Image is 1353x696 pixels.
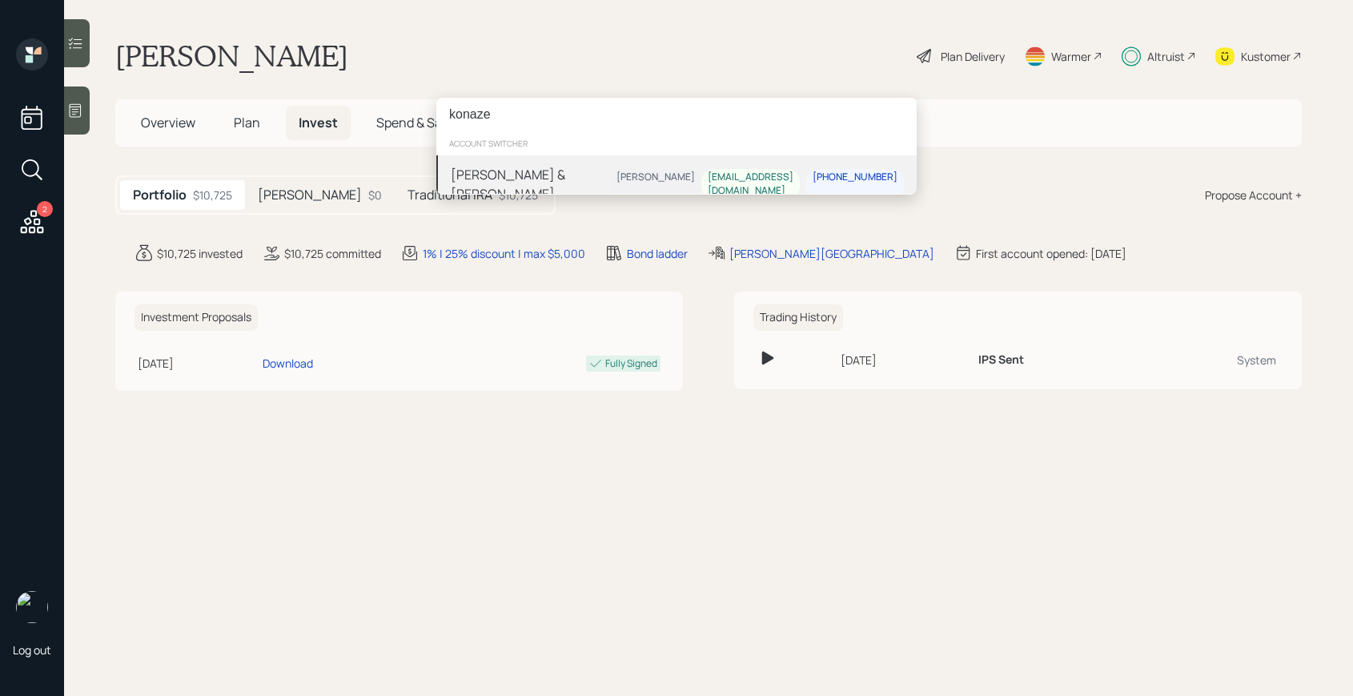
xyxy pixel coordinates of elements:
[451,165,610,203] div: [PERSON_NAME] & [PERSON_NAME]
[436,131,917,155] div: account switcher
[708,171,793,198] div: [EMAIL_ADDRESS][DOMAIN_NAME]
[616,171,695,184] div: [PERSON_NAME]
[813,171,897,184] div: [PHONE_NUMBER]
[436,98,917,131] input: Type a command or search…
